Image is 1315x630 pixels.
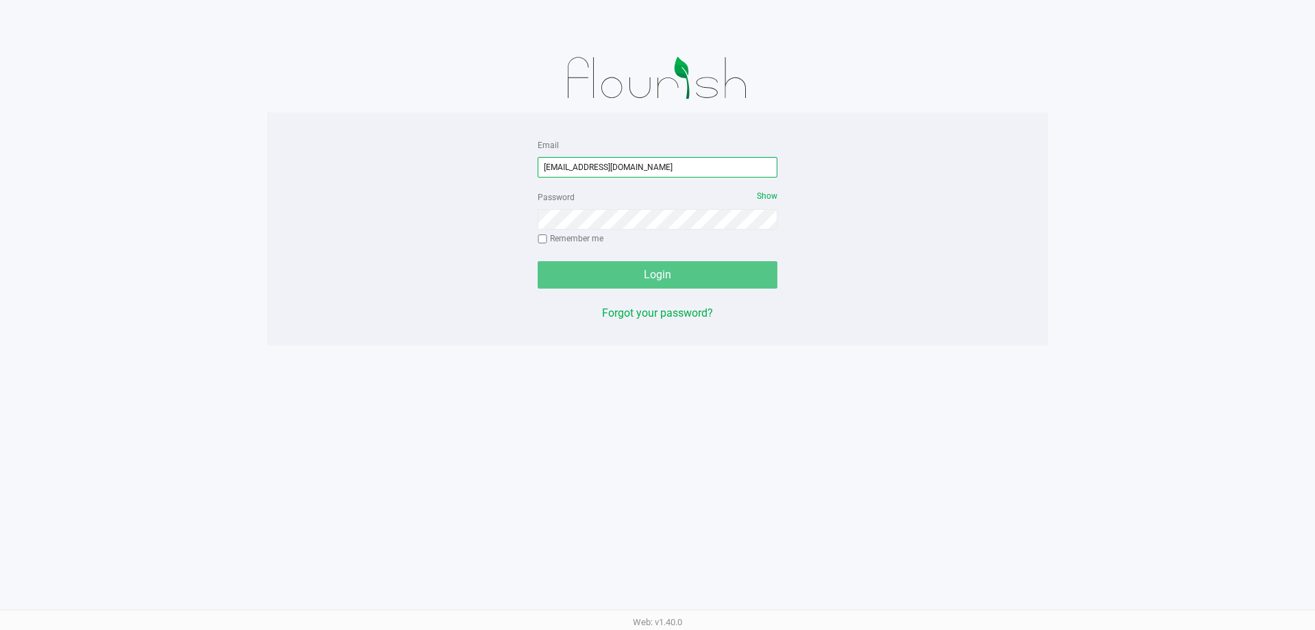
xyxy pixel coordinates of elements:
input: Remember me [538,234,547,244]
label: Email [538,139,559,152]
label: Password [538,191,575,204]
button: Forgot your password? [602,305,713,322]
span: Web: v1.40.0 [633,617,682,627]
label: Remember me [538,232,603,245]
span: Show [757,191,777,201]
